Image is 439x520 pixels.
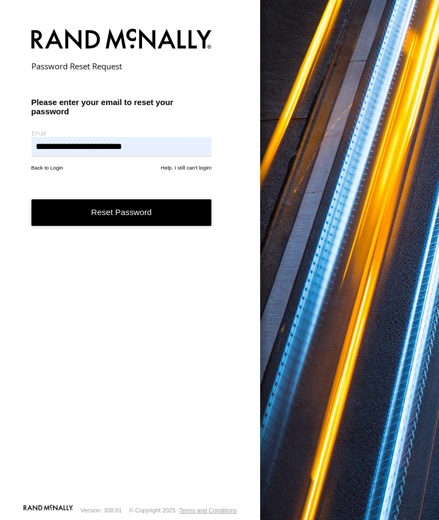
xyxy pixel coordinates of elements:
[31,129,212,137] label: Email
[81,507,122,513] div: Version: 308.01
[31,97,212,116] h3: Please enter your email to reset your password
[31,165,63,171] a: Back to Login
[31,27,212,54] img: Rand McNally
[31,61,212,71] h2: Password Reset Request
[23,505,73,516] a: Visit our Website
[179,507,237,513] a: Terms and Conditions
[129,507,237,513] div: © Copyright 2025 -
[31,199,212,226] button: Reset Password
[161,165,212,171] a: Help, I still can't login!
